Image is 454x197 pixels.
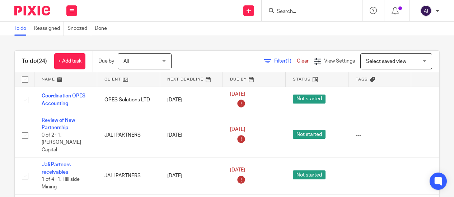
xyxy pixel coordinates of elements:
img: Pixie [14,6,50,15]
td: JALI PARTNERS [97,157,160,194]
span: [DATE] [230,168,245,173]
span: [DATE] [230,127,245,132]
h1: To do [22,58,47,65]
span: Filter [274,59,297,64]
span: All [123,59,129,64]
a: To do [14,22,30,36]
span: Not started [293,170,326,179]
img: svg%3E [420,5,432,17]
span: 0 of 2 · 1. [PERSON_NAME] Capital [42,133,81,152]
span: (1) [286,59,291,64]
a: Snoozed [67,22,91,36]
td: JALI PARTNERS [97,113,160,157]
p: Due by [98,58,114,65]
a: + Add task [54,53,85,69]
a: Coordination OPES Accounting [42,93,85,106]
a: Reassigned [34,22,64,36]
span: Select saved view [366,59,406,64]
td: OPES Solutions LTD [97,87,160,113]
a: Done [95,22,111,36]
div: --- [356,96,404,104]
div: --- [356,132,404,139]
span: [DATE] [230,92,245,97]
a: Jali Partners receivables [42,162,71,174]
td: [DATE] [160,87,223,113]
span: Tags [356,77,368,81]
span: 1 of 4 · 1. Hill side Mining [42,177,80,189]
span: (24) [37,58,47,64]
span: View Settings [324,59,355,64]
input: Search [276,9,341,15]
a: Review of New Partnership [42,118,75,130]
span: Not started [293,95,326,104]
span: Not started [293,130,326,139]
td: [DATE] [160,113,223,157]
a: Clear [297,59,309,64]
td: [DATE] [160,157,223,194]
div: --- [356,172,404,179]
